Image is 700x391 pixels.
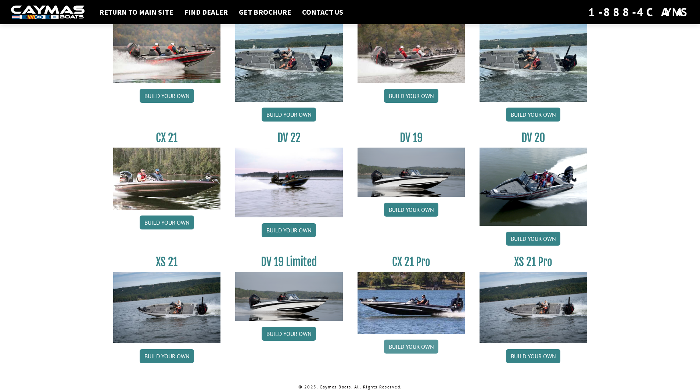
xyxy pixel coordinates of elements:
[235,131,343,145] h3: DV 22
[480,148,587,226] img: DV_20_from_website_for_caymas_connect.png
[235,272,343,321] img: dv-19-ban_from_website_for_caymas_connect.png
[262,327,316,341] a: Build your own
[113,148,221,209] img: CX21_thumb.jpg
[480,255,587,269] h3: XS 21 Pro
[358,255,465,269] h3: CX 21 Pro
[480,272,587,343] img: XS_21_thumbnail.jpg
[384,89,438,103] a: Build your own
[298,7,347,17] a: Contact Us
[506,232,560,246] a: Build your own
[113,131,221,145] h3: CX 21
[113,384,587,390] p: © 2025. Caymas Boats. All Rights Reserved.
[358,272,465,333] img: CX-21Pro_thumbnail.jpg
[113,255,221,269] h3: XS 21
[140,216,194,229] a: Build your own
[235,255,343,269] h3: DV 19 Limited
[480,131,587,145] h3: DV 20
[140,349,194,363] a: Build your own
[262,223,316,237] a: Build your own
[384,340,438,354] a: Build your own
[262,108,316,122] a: Build your own
[358,131,465,145] h3: DV 19
[588,4,689,20] div: 1-888-4CAYMAS
[113,21,221,83] img: CX-20_thumbnail.jpg
[235,148,343,217] img: DV22_original_motor_cropped_for_caymas_connect.jpg
[506,108,560,122] a: Build your own
[180,7,231,17] a: Find Dealer
[235,21,343,102] img: XS_20_resized.jpg
[480,21,587,102] img: XS_20_resized.jpg
[113,272,221,343] img: XS_21_thumbnail.jpg
[506,349,560,363] a: Build your own
[11,6,85,19] img: white-logo-c9c8dbefe5ff5ceceb0f0178aa75bf4bb51f6bca0971e226c86eb53dfe498488.png
[235,7,295,17] a: Get Brochure
[96,7,177,17] a: Return to main site
[384,203,438,217] a: Build your own
[358,148,465,197] img: dv-19-ban_from_website_for_caymas_connect.png
[140,89,194,103] a: Build your own
[358,21,465,83] img: CX-20Pro_thumbnail.jpg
